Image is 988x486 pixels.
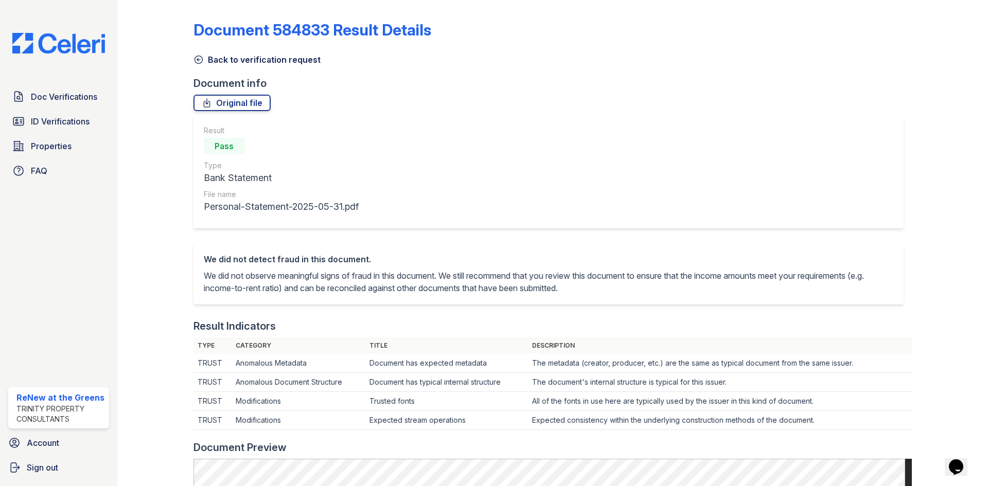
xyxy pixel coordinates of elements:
div: ReNew at the Greens [16,391,105,404]
td: The metadata (creator, producer, etc.) are the same as typical document from the same issuer. [528,354,912,373]
a: ID Verifications [8,111,109,132]
a: Account [4,433,113,453]
td: TRUST [193,373,232,392]
a: Original file [193,95,271,111]
div: Personal-Statement-2025-05-31.pdf [204,200,359,214]
td: TRUST [193,392,232,411]
iframe: chat widget [945,445,978,476]
a: FAQ [8,160,109,181]
th: Description [528,337,912,354]
span: Properties [31,140,72,152]
div: Result Indicators [193,319,276,333]
td: Modifications [232,392,365,411]
span: Account [27,437,59,449]
td: Anomalous Metadata [232,354,365,373]
a: Properties [8,136,109,156]
th: Title [365,337,528,354]
td: The document's internal structure is typical for this issuer. [528,373,912,392]
div: Pass [204,138,245,154]
td: Document has typical internal structure [365,373,528,392]
td: Anomalous Document Structure [232,373,365,392]
p: We did not observe meaningful signs of fraud in this document. We still recommend that you review... [204,269,893,294]
div: Document Preview [193,440,287,455]
div: Bank Statement [204,171,359,185]
a: Sign out [4,457,113,478]
div: Trinity Property Consultants [16,404,105,424]
a: Doc Verifications [8,86,109,107]
span: ID Verifications [31,115,90,128]
td: All of the fonts in use here are typically used by the issuer in this kind of document. [528,392,912,411]
a: Document 584833 Result Details [193,21,431,39]
th: Category [232,337,365,354]
div: File name [204,189,359,200]
td: Document has expected metadata [365,354,528,373]
span: FAQ [31,165,47,177]
a: Back to verification request [193,53,321,66]
td: Trusted fonts [365,392,528,411]
div: Result [204,125,359,136]
span: Sign out [27,461,58,474]
img: CE_Logo_Blue-a8612792a0a2168367f1c8372b55b34899dd931a85d93a1a3d3e32e68fde9ad4.png [4,33,113,53]
td: Expected stream operations [365,411,528,430]
div: Document info [193,76,912,91]
td: TRUST [193,354,232,373]
td: Expected consistency within the underlying construction methods of the document. [528,411,912,430]
div: Type [204,160,359,171]
td: TRUST [193,411,232,430]
td: Modifications [232,411,365,430]
th: Type [193,337,232,354]
div: We did not detect fraud in this document. [204,253,893,265]
span: Doc Verifications [31,91,97,103]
